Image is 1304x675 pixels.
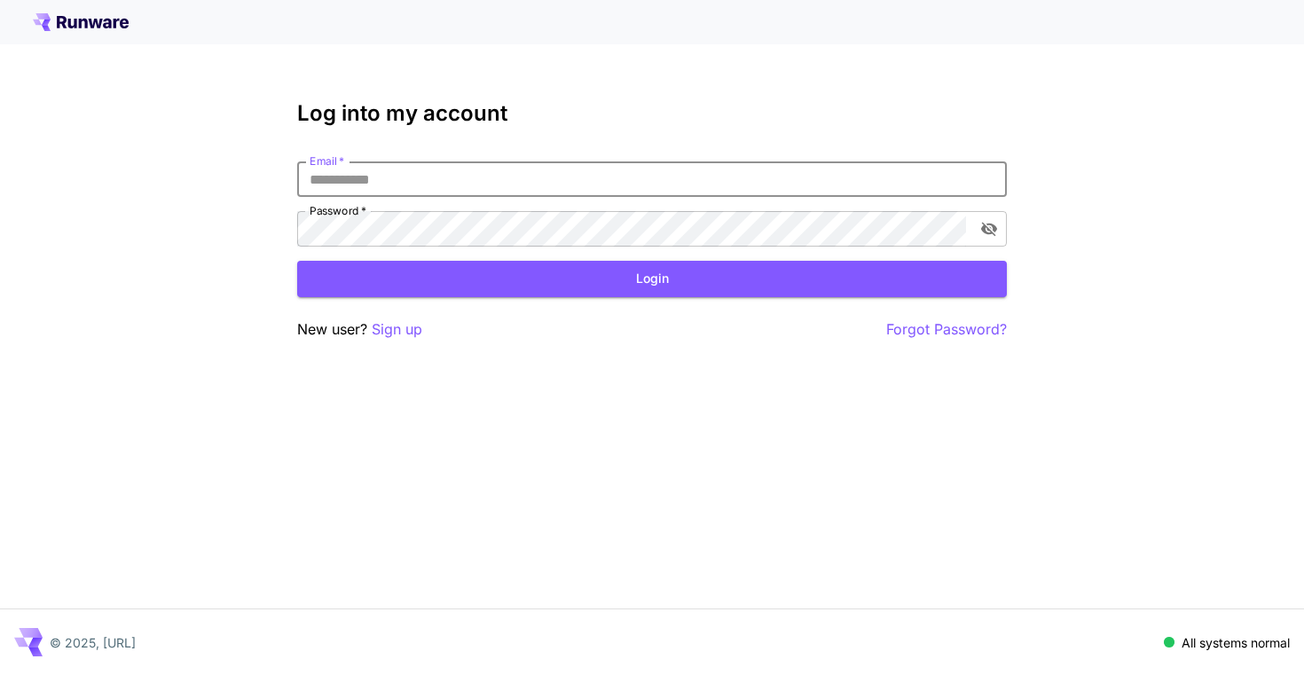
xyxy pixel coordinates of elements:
[310,153,344,169] label: Email
[372,318,422,341] button: Sign up
[1182,633,1290,652] p: All systems normal
[297,101,1007,126] h3: Log into my account
[973,213,1005,245] button: toggle password visibility
[297,261,1007,297] button: Login
[886,318,1007,341] button: Forgot Password?
[50,633,136,652] p: © 2025, [URL]
[297,318,422,341] p: New user?
[310,203,366,218] label: Password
